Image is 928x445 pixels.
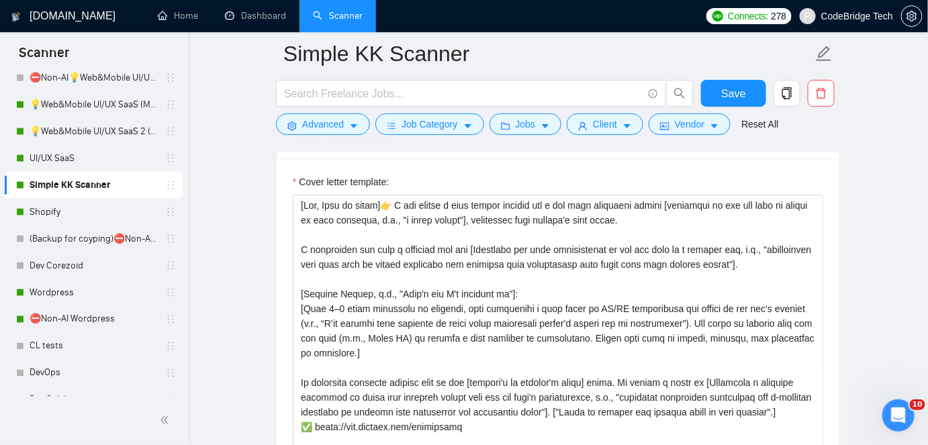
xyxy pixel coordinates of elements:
button: folderJobscaret-down [490,113,562,135]
span: folder [501,121,510,131]
span: 10 [910,399,925,410]
button: userClientcaret-down [567,113,643,135]
img: logo [11,6,21,28]
label: Cover letter template: [293,175,389,189]
span: caret-down [710,121,719,131]
a: CL tests [30,333,157,360]
span: holder [165,153,176,164]
span: Job Category [402,117,457,132]
button: Save [701,80,766,107]
a: Shopify [30,199,157,226]
span: holder [165,72,176,83]
a: Dev Corezoid [30,252,157,279]
span: edit [815,45,833,62]
button: delete [808,80,835,107]
span: Save [721,85,745,102]
span: Advanced [302,117,344,132]
a: homeHome [158,10,198,21]
a: Reset All [741,117,778,132]
span: info-circle [649,89,657,98]
iframe: Intercom live chat [882,399,915,432]
input: Search Freelance Jobs... [284,85,643,102]
span: 278 [771,9,786,23]
a: setting [901,11,923,21]
button: search [666,80,693,107]
span: holder [165,314,176,325]
a: 💡Web&Mobile UI/UX SaaS 2 ([PERSON_NAME]) [30,118,157,145]
button: setting [901,5,923,27]
span: holder [165,234,176,244]
span: caret-down [463,121,473,131]
a: Wordpress [30,279,157,306]
span: double-left [160,413,173,427]
span: holder [165,341,176,352]
span: Connects: [728,9,768,23]
button: settingAdvancedcaret-down [276,113,370,135]
span: caret-down [541,121,550,131]
span: holder [165,126,176,137]
span: holder [165,99,176,110]
span: holder [165,180,176,191]
span: copy [774,87,800,99]
a: dashboardDashboard [225,10,286,21]
a: Dev Solidity [30,387,157,413]
input: Scanner name... [283,37,813,70]
span: caret-down [622,121,632,131]
a: DevOps [30,360,157,387]
span: setting [287,121,297,131]
span: holder [165,395,176,405]
span: holder [165,207,176,217]
a: UI/UX SaaS [30,145,157,172]
button: idcardVendorcaret-down [649,113,731,135]
span: bars [387,121,396,131]
span: user [578,121,588,131]
span: holder [165,368,176,379]
span: Jobs [516,117,536,132]
button: barsJob Categorycaret-down [375,113,483,135]
span: caret-down [349,121,359,131]
span: idcard [660,121,669,131]
span: delete [808,87,834,99]
a: searchScanner [313,10,363,21]
a: Simple KK Scanner [30,172,157,199]
a: (Backup for coyping)⛔Non-AI New! UI UX DESIGN GENERAL [30,226,157,252]
a: 💡Web&Mobile UI/UX SaaS (Mariia) [30,91,157,118]
span: Vendor [675,117,704,132]
span: search [667,87,692,99]
a: ⛔Non-AI Wordpress [30,306,157,333]
span: user [803,11,813,21]
span: Scanner [8,43,80,71]
span: holder [165,260,176,271]
span: holder [165,287,176,298]
a: ⛔Non-AI💡Web&Mobile UI/UX SaaS (Mariia) [30,64,157,91]
span: setting [902,11,922,21]
span: Client [593,117,617,132]
img: upwork-logo.png [712,11,723,21]
button: copy [774,80,800,107]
